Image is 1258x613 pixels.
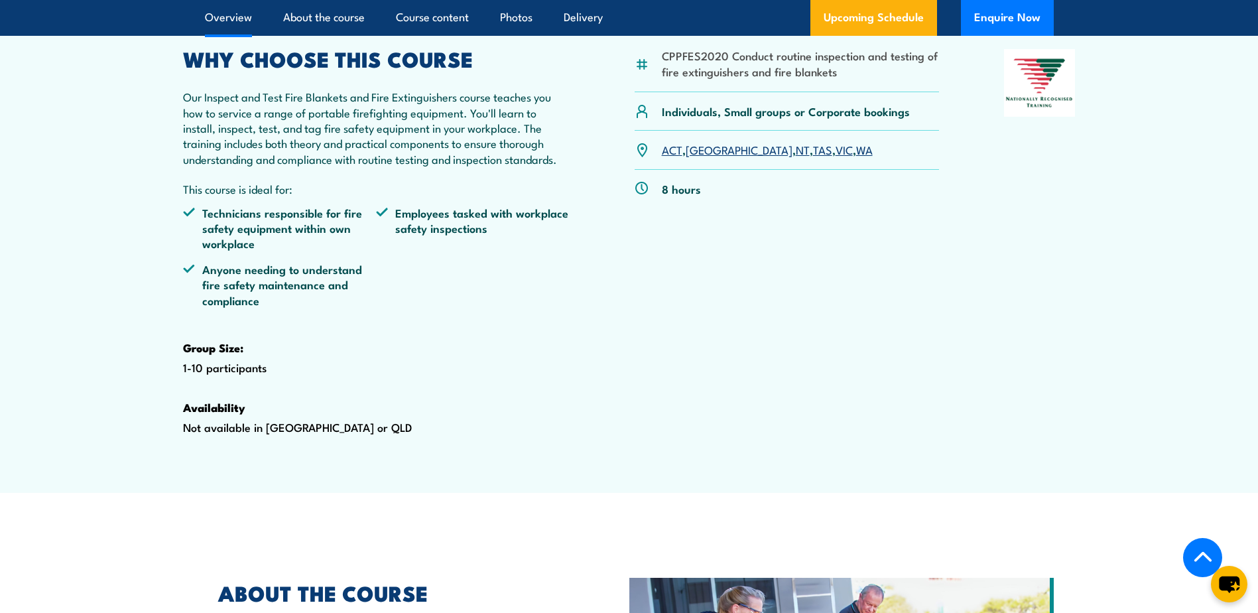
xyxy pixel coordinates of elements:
[218,583,568,602] h2: ABOUT THE COURSE
[183,49,570,68] h2: WHY CHOOSE THIS COURSE
[183,399,245,416] strong: Availability
[376,205,570,251] li: Employees tasked with workplace safety inspections
[183,261,377,308] li: Anyone needing to understand fire safety maintenance and compliance
[183,339,243,356] strong: Group Size:
[662,103,910,119] p: Individuals, Small groups or Corporate bookings
[856,141,873,157] a: WA
[662,141,682,157] a: ACT
[662,48,940,79] li: CPPFES2020 Conduct routine inspection and testing of fire extinguishers and fire blankets
[183,181,570,196] p: This course is ideal for:
[796,141,810,157] a: NT
[662,181,701,196] p: 8 hours
[183,49,570,477] div: 1-10 participants Not available in [GEOGRAPHIC_DATA] or QLD
[183,89,570,167] p: Our Inspect and Test Fire Blankets and Fire Extinguishers course teaches you how to service a ran...
[686,141,792,157] a: [GEOGRAPHIC_DATA]
[662,142,873,157] p: , , , , ,
[813,141,832,157] a: TAS
[1004,49,1076,117] img: Nationally Recognised Training logo.
[836,141,853,157] a: VIC
[183,205,377,251] li: Technicians responsible for fire safety equipment within own workplace
[1211,566,1247,602] button: chat-button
